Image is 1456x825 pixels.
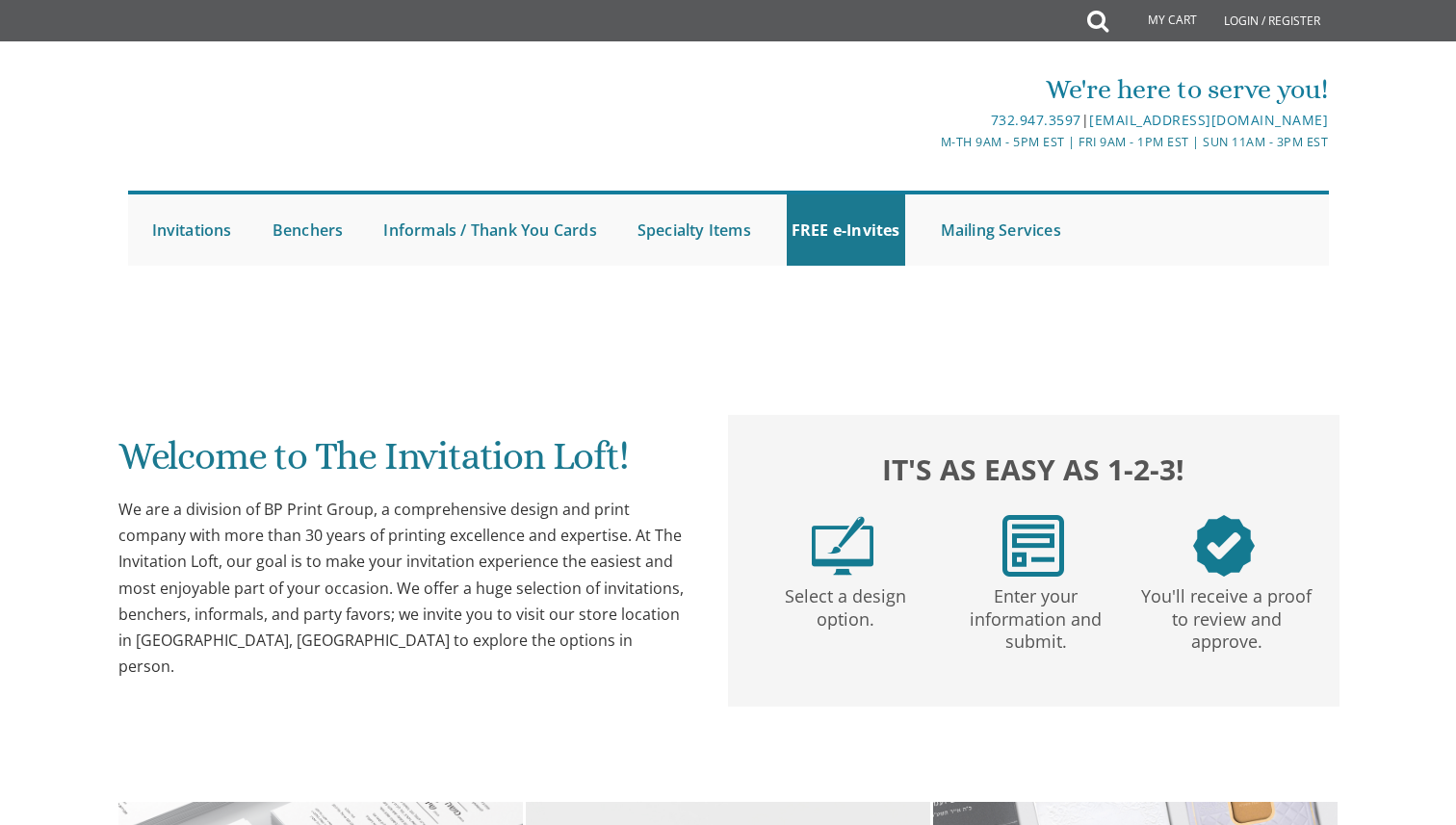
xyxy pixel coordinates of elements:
a: Invitations [147,194,237,266]
img: step1.png [812,515,873,577]
div: M-Th 9am - 5pm EST | Fri 9am - 1pm EST | Sun 11am - 3pm EST [529,132,1328,152]
img: step2.png [1002,515,1064,577]
a: Informals / Thank You Cards [378,194,601,266]
div: | [529,109,1328,132]
p: You'll receive a proof to review and approve. [1135,577,1318,654]
a: FREE e-Invites [787,194,905,266]
a: Specialty Items [633,194,756,266]
div: We're here to serve you! [529,70,1328,109]
a: Benchers [268,194,349,266]
p: Enter your information and submit. [945,577,1128,654]
h1: Welcome to The Invitation Loft! [118,435,690,492]
p: Select a design option. [754,577,937,632]
a: [EMAIL_ADDRESS][DOMAIN_NAME] [1089,111,1328,129]
a: 732.947.3597 [991,111,1081,129]
h2: It's as easy as 1-2-3! [747,448,1319,491]
img: step3.png [1193,515,1255,577]
div: We are a division of BP Print Group, a comprehensive design and print company with more than 30 y... [118,497,690,680]
a: Mailing Services [936,194,1066,266]
a: My Cart [1106,2,1210,40]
